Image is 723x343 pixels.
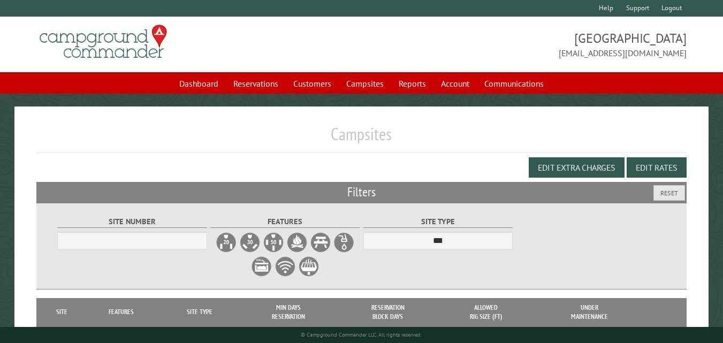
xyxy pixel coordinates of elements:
label: 30A Electrical Hookup [239,232,261,253]
a: Account [435,73,476,94]
button: Reset [653,185,685,201]
th: Allowed Rig Size (ft) [437,298,535,326]
label: Grill [298,256,319,277]
label: 20A Electrical Hookup [216,232,237,253]
th: Features [82,298,160,326]
a: Dashboard [173,73,225,94]
span: [GEOGRAPHIC_DATA] [EMAIL_ADDRESS][DOMAIN_NAME] [362,29,687,59]
label: 50A Electrical Hookup [263,232,284,253]
label: Features [210,216,360,228]
label: Firepit [286,232,308,253]
a: Campsites [340,73,390,94]
th: Site Type [160,298,239,326]
small: © Campground Commander LLC. All rights reserved. [301,331,422,338]
h1: Campsites [36,124,687,153]
th: Min Days Reservation [239,298,338,326]
label: WiFi Service [275,256,296,277]
button: Edit Rates [627,157,687,178]
label: Site Number [57,216,207,228]
a: Communications [478,73,550,94]
label: Sewer Hookup [251,256,272,277]
th: Under Maintenance [535,298,644,326]
th: Reservation Block Days [338,298,437,326]
label: Water Hookup [333,232,355,253]
label: Site Type [363,216,513,228]
a: Reservations [227,73,285,94]
a: Customers [287,73,338,94]
th: Site [42,298,82,326]
h2: Filters [36,182,687,202]
a: Reports [392,73,432,94]
button: Edit Extra Charges [529,157,625,178]
label: Picnic Table [310,232,331,253]
img: Campground Commander [36,21,170,63]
